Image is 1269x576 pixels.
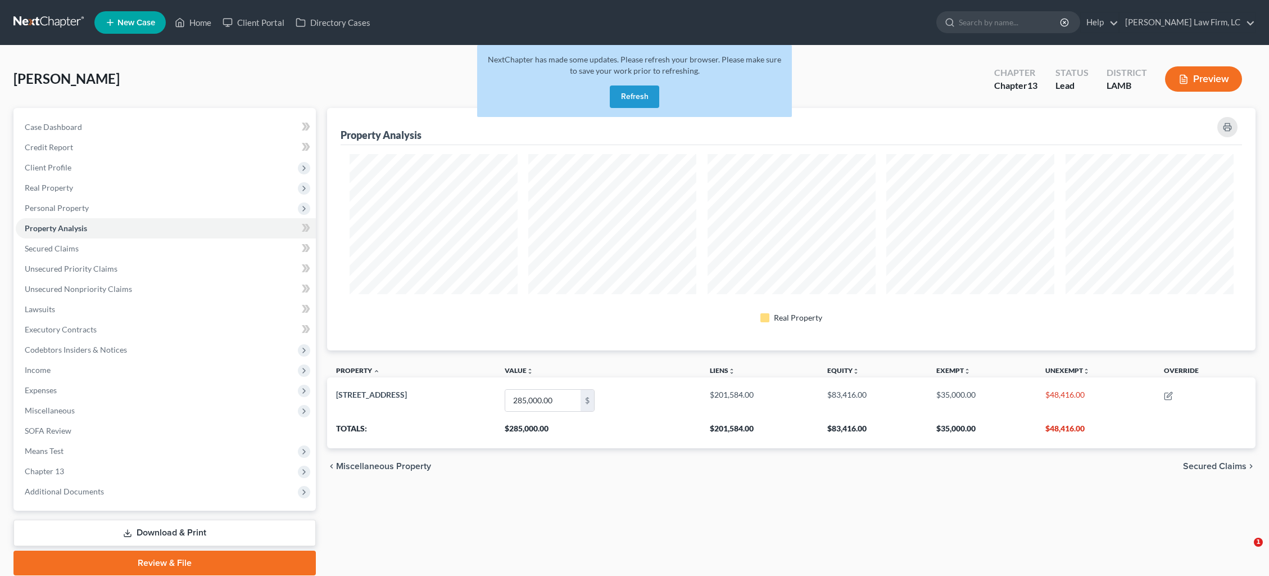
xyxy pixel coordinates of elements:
[994,66,1037,79] div: Chapter
[25,365,51,375] span: Income
[25,426,71,435] span: SOFA Review
[25,466,64,476] span: Chapter 13
[217,12,290,33] a: Client Portal
[488,55,781,75] span: NextChapter has made some updates. Please refresh your browser. Please make sure to save your wor...
[1254,538,1263,547] span: 1
[25,446,64,456] span: Means Test
[25,223,87,233] span: Property Analysis
[818,384,927,416] td: $83,416.00
[1083,368,1090,375] i: unfold_more
[710,366,735,375] a: Liensunfold_more
[774,312,822,323] div: Real Property
[994,79,1037,92] div: Chapter
[13,520,316,546] a: Download & Print
[25,142,73,152] span: Credit Report
[290,12,376,33] a: Directory Cases
[496,417,701,448] th: $285,000.00
[16,319,316,340] a: Executory Contracts
[25,183,73,192] span: Real Property
[16,137,316,157] a: Credit Report
[1055,66,1089,79] div: Status
[1036,384,1155,416] td: $48,416.00
[117,19,155,27] span: New Case
[169,12,217,33] a: Home
[16,421,316,441] a: SOFA Review
[1081,12,1118,33] a: Help
[1107,79,1147,92] div: LAMB
[25,284,132,294] span: Unsecured Nonpriority Claims
[581,390,594,411] div: $
[1045,366,1090,375] a: Unexemptunfold_more
[853,368,859,375] i: unfold_more
[936,366,971,375] a: Exemptunfold_more
[1183,462,1247,471] span: Secured Claims
[373,368,380,375] i: expand_less
[818,417,927,448] th: $83,416.00
[25,203,89,213] span: Personal Property
[927,417,1036,448] th: $35,000.00
[1036,417,1155,448] th: $48,416.00
[16,279,316,299] a: Unsecured Nonpriority Claims
[25,385,57,395] span: Expenses
[13,70,120,87] span: [PERSON_NAME]
[25,304,55,314] span: Lawsuits
[959,12,1062,33] input: Search by name...
[16,299,316,319] a: Lawsuits
[16,259,316,279] a: Unsecured Priority Claims
[336,366,380,375] a: Property expand_less
[701,384,818,416] td: $201,584.00
[1155,359,1256,385] th: Override
[1107,66,1147,79] div: District
[336,390,407,399] span: [STREET_ADDRESS]
[701,417,818,448] th: $201,584.00
[336,462,431,471] span: Miscellaneous Property
[327,417,496,448] th: Totals:
[927,384,1036,416] td: $35,000.00
[1183,462,1256,471] button: Secured Claims chevron_right
[327,462,431,471] button: chevron_left Miscellaneous Property
[25,345,127,354] span: Codebtors Insiders & Notices
[505,366,533,375] a: Valueunfold_more
[13,551,316,575] a: Review & File
[1247,462,1256,471] i: chevron_right
[1231,538,1258,565] iframe: Intercom live chat
[25,406,75,415] span: Miscellaneous
[25,264,117,273] span: Unsecured Priority Claims
[25,487,104,496] span: Additional Documents
[527,368,533,375] i: unfold_more
[16,238,316,259] a: Secured Claims
[25,163,71,172] span: Client Profile
[327,462,336,471] i: chevron_left
[1055,79,1089,92] div: Lead
[964,368,971,375] i: unfold_more
[728,368,735,375] i: unfold_more
[505,390,581,411] input: 0.00
[16,117,316,137] a: Case Dashboard
[1120,12,1255,33] a: [PERSON_NAME] Law Firm, LC
[25,122,82,132] span: Case Dashboard
[25,325,97,334] span: Executory Contracts
[16,218,316,238] a: Property Analysis
[341,128,422,142] div: Property Analysis
[25,244,79,253] span: Secured Claims
[610,85,659,108] button: Refresh
[1027,80,1037,91] span: 13
[1165,66,1242,92] button: Preview
[827,366,859,375] a: Equityunfold_more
